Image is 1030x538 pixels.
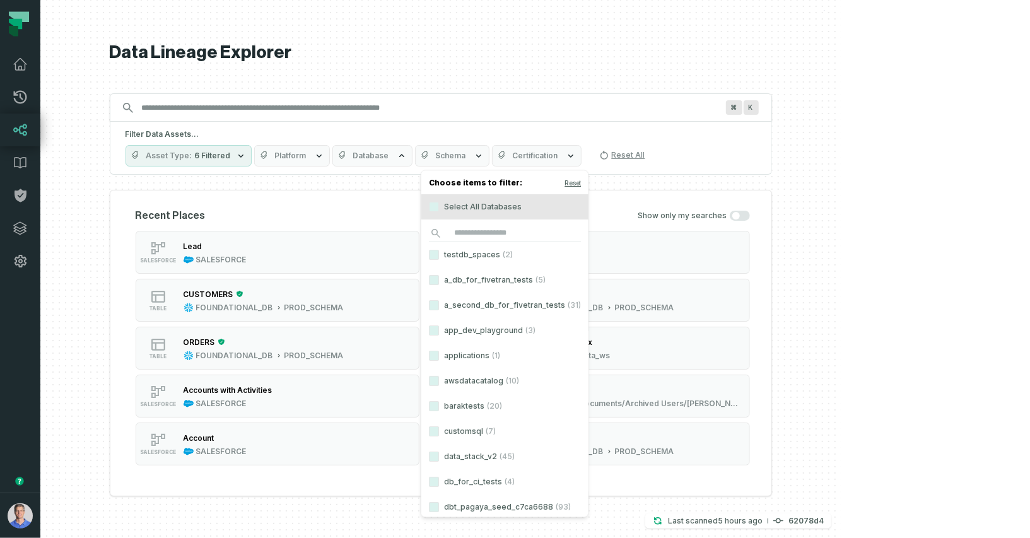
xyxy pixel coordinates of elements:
[429,202,439,212] button: Select All Databases
[718,516,763,525] relative-time: Sep 30, 2025, 11:31 AM GMT+3
[486,426,496,436] span: (7)
[421,318,588,343] label: app_dev_playground
[8,503,33,529] img: avatar of Barak Forgoun
[429,477,439,487] button: db_for_ci_tests(4)
[668,515,763,527] p: Last scanned
[506,376,519,386] span: (10)
[429,275,439,285] button: a_db_for_fivetran_tests(5)
[429,300,439,310] button: a_second_db_for_fivetran_tests(31)
[503,250,513,260] span: (2)
[421,267,588,293] label: a_db_for_fivetran_tests
[487,401,502,411] span: (20)
[14,476,25,487] div: Tooltip anchor
[421,194,588,219] label: Select All Databases
[568,300,581,310] span: (31)
[421,175,588,194] h4: Choose items to filter:
[429,401,439,411] button: baraktests(20)
[421,469,588,494] label: db_for_ci_tests
[421,293,588,318] label: a_second_db_for_fivetran_tests
[726,100,742,115] span: Press ⌘ + K to focus the search bar
[429,351,439,361] button: applications(1)
[421,494,588,520] label: dbt_pagaya_seed_c7ca6688
[788,517,824,525] h4: 62078d4
[744,100,759,115] span: Press ⌘ + K to focus the search bar
[421,343,588,368] label: applications
[492,351,500,361] span: (1)
[110,42,772,64] h1: Data Lineage Explorer
[429,250,439,260] button: testdb_spaces(2)
[645,513,831,529] button: Last scanned[DATE] 11:31:28 AM62078d4
[429,376,439,386] button: awsdatacatalog(10)
[556,502,571,512] span: (93)
[429,452,439,462] button: data_stack_v2(45)
[565,178,581,188] button: Reset
[429,502,439,512] button: dbt_pagaya_seed_c7ca6688(93)
[505,477,515,487] span: (4)
[525,325,535,336] span: (3)
[421,368,588,394] label: awsdatacatalog
[421,444,588,469] label: data_stack_v2
[429,426,439,436] button: customsql(7)
[535,275,546,285] span: (5)
[429,325,439,336] button: app_dev_playground(3)
[421,394,588,419] label: baraktests
[500,452,515,462] span: (45)
[421,242,588,267] label: testdb_spaces
[421,419,588,444] label: customsql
